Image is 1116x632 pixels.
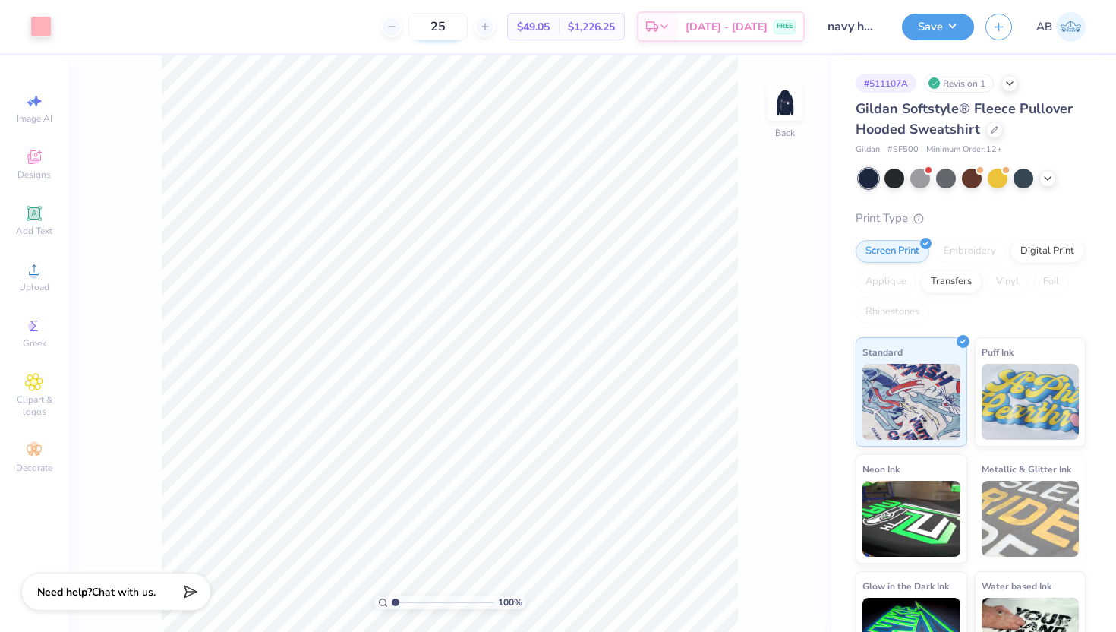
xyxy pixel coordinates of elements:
span: [DATE] - [DATE] [686,19,768,35]
span: Gildan [856,144,880,156]
span: $49.05 [517,19,550,35]
div: Back [775,126,795,140]
span: FREE [777,21,793,32]
span: Puff Ink [982,344,1014,360]
button: Save [902,14,974,40]
input: Untitled Design [816,11,891,42]
img: Neon Ink [862,481,960,557]
input: – – [408,13,468,40]
div: Vinyl [986,270,1029,293]
div: Applique [856,270,916,293]
strong: Need help? [37,585,92,599]
span: Greek [23,337,46,349]
span: Upload [19,281,49,293]
div: Print Type [856,210,1086,227]
span: Metallic & Glitter Ink [982,461,1071,477]
div: Revision 1 [924,74,994,93]
img: Standard [862,364,960,440]
span: Decorate [16,462,52,474]
span: AB [1036,18,1052,36]
img: Back [770,88,800,118]
img: Metallic & Glitter Ink [982,481,1080,557]
span: Water based Ink [982,578,1051,594]
a: AB [1036,12,1086,42]
span: Add Text [16,225,52,237]
span: # SF500 [887,144,919,156]
span: $1,226.25 [568,19,615,35]
div: Screen Print [856,240,929,263]
span: Glow in the Dark Ink [862,578,949,594]
span: Clipart & logos [8,393,61,418]
span: 100 % [498,596,522,609]
div: Rhinestones [856,301,929,324]
div: Transfers [921,270,982,293]
div: # 511107A [856,74,916,93]
div: Digital Print [1010,240,1084,263]
span: Neon Ink [862,461,900,477]
span: Designs [17,169,51,181]
span: Gildan Softstyle® Fleece Pullover Hooded Sweatshirt [856,100,1073,138]
span: Image AI [17,112,52,125]
img: Puff Ink [982,364,1080,440]
span: Standard [862,344,903,360]
span: Minimum Order: 12 + [926,144,1002,156]
div: Foil [1033,270,1069,293]
span: Chat with us. [92,585,156,599]
img: Addie Brown [1056,12,1086,42]
div: Embroidery [934,240,1006,263]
